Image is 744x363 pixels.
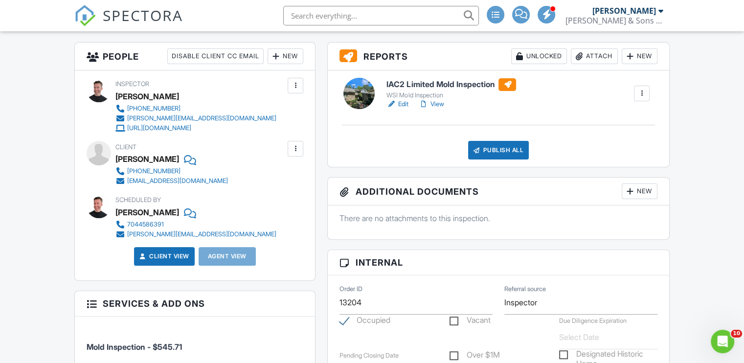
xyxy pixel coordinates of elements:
[511,48,567,64] div: Unlocked
[622,48,657,64] div: New
[622,183,657,199] div: New
[115,220,276,229] a: 7044586391
[115,143,136,151] span: Client
[75,291,315,317] h3: Services & Add ons
[711,330,734,353] iframe: Intercom live chat
[74,13,183,34] a: SPECTORA
[115,166,228,176] a: [PHONE_NUMBER]
[339,352,399,359] label: Pending Closing Date
[283,6,479,25] input: Search everything...
[328,178,669,205] h3: Additional Documents
[504,285,546,294] label: Referral source
[386,78,516,100] a: IAC2 Limited Mold Inspection WSI Mold Inspection
[328,250,669,275] h3: Internal
[87,342,182,352] span: Mold Inspection - $545.71
[103,5,183,25] span: SPECTORA
[450,316,491,328] label: Vacant
[468,141,529,159] div: Publish All
[565,16,663,25] div: Wilson & Sons Inspection and Testing, LLC
[559,317,627,324] label: Due Diligence Expiration
[592,6,656,16] div: [PERSON_NAME]
[127,124,191,132] div: [URL][DOMAIN_NAME]
[127,167,180,175] div: [PHONE_NUMBER]
[339,285,362,294] label: Order ID
[386,99,408,109] a: Edit
[386,78,516,91] h6: IAC2 Limited Mold Inspection
[115,104,276,113] a: [PHONE_NUMBER]
[328,43,669,70] h3: Reports
[115,123,276,133] a: [URL][DOMAIN_NAME]
[127,105,180,113] div: [PHONE_NUMBER]
[115,113,276,123] a: [PERSON_NAME][EMAIL_ADDRESS][DOMAIN_NAME]
[74,5,96,26] img: The Best Home Inspection Software - Spectora
[127,221,164,228] div: 7044586391
[115,229,276,239] a: [PERSON_NAME][EMAIL_ADDRESS][DOMAIN_NAME]
[115,176,228,186] a: [EMAIL_ADDRESS][DOMAIN_NAME]
[386,91,516,99] div: WSI Mold Inspection
[731,330,742,338] span: 10
[127,230,276,238] div: [PERSON_NAME][EMAIL_ADDRESS][DOMAIN_NAME]
[137,251,189,261] a: Client View
[115,80,149,88] span: Inspector
[115,152,179,166] div: [PERSON_NAME]
[167,48,264,64] div: Disable Client CC Email
[115,205,179,220] div: [PERSON_NAME]
[559,325,657,349] input: Select Date
[418,99,444,109] a: View
[127,177,228,185] div: [EMAIL_ADDRESS][DOMAIN_NAME]
[268,48,303,64] div: New
[450,350,500,363] label: Over $1M
[339,316,390,328] label: Occupied
[75,43,315,70] h3: People
[571,48,618,64] div: Attach
[87,324,303,360] li: Service: Mold Inspection
[115,196,161,204] span: Scheduled By
[339,213,657,224] p: There are no attachments to this inspection.
[127,114,276,122] div: [PERSON_NAME][EMAIL_ADDRESS][DOMAIN_NAME]
[559,349,657,362] label: Designated Historic Home
[115,89,179,104] div: [PERSON_NAME]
